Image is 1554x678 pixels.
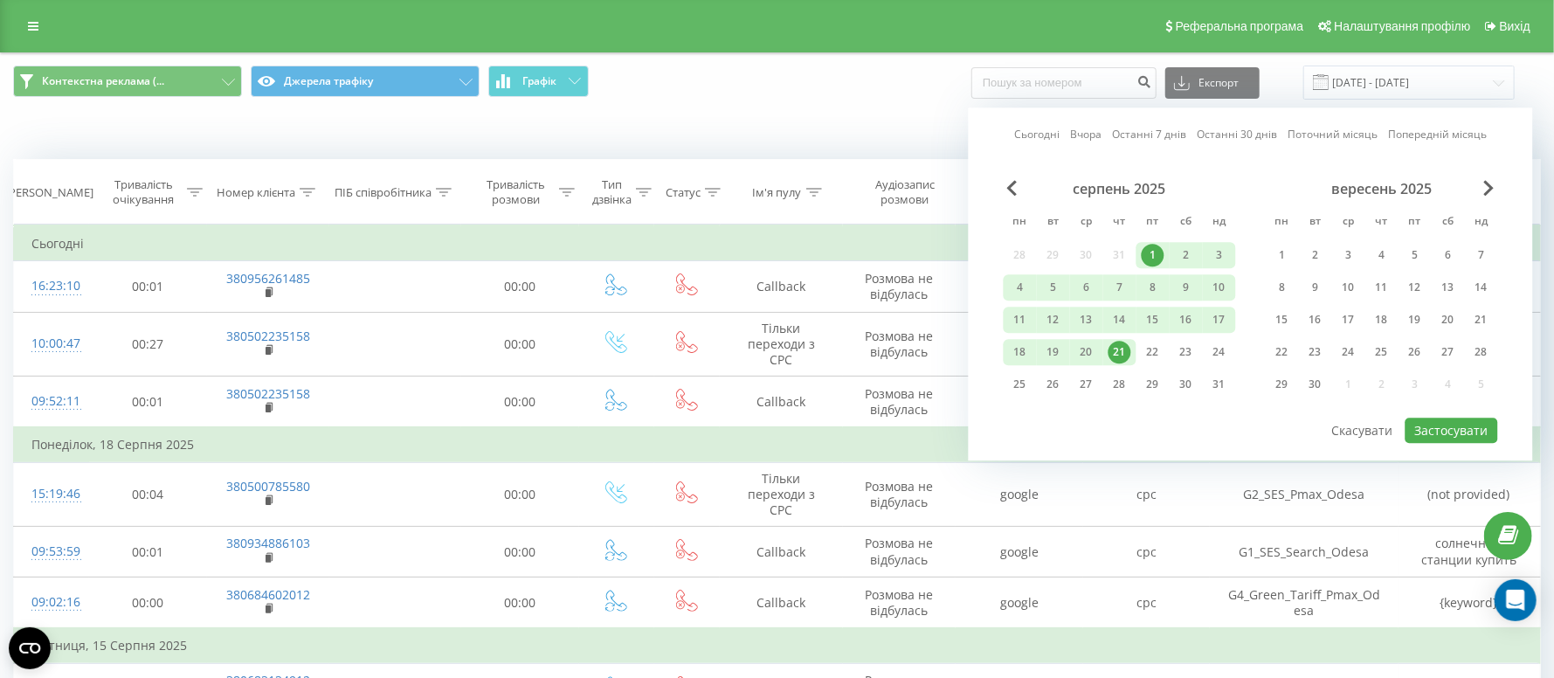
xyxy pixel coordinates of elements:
[1170,371,1203,398] div: сб 30 серп 2025 р.
[865,385,933,418] span: Розмова не відбулась
[1075,308,1098,331] div: 13
[1109,373,1131,396] div: 28
[1465,339,1498,365] div: нд 28 вер 2025 р.
[226,328,310,344] a: 380502235158
[1070,371,1103,398] div: ср 27 серп 2025 р.
[89,462,207,527] td: 00:04
[1004,371,1037,398] div: пн 25 серп 2025 р.
[1299,371,1332,398] div: вт 30 вер 2025 р.
[1210,462,1399,527] td: G2_SES_Pmax_Odesa
[461,578,579,629] td: 00:00
[1140,210,1166,236] abbr: п’ятниця
[1004,339,1037,365] div: пн 18 серп 2025 р.
[226,385,310,402] a: 380502235158
[1042,341,1065,363] div: 19
[1083,462,1211,527] td: cpc
[1332,307,1365,333] div: ср 17 вер 2025 р.
[1404,308,1426,331] div: 19
[1468,210,1495,236] abbr: неділя
[1109,276,1131,299] div: 7
[1470,308,1493,331] div: 21
[1009,276,1032,299] div: 4
[956,261,1083,312] td: google
[1175,276,1198,299] div: 9
[1465,242,1498,268] div: нд 7 вер 2025 р.
[865,270,933,302] span: Розмова не відбулась
[956,578,1083,629] td: google
[251,66,480,97] button: Джерела трафіку
[31,585,72,619] div: 09:02:16
[1266,307,1299,333] div: пн 15 вер 2025 р.
[217,185,295,200] div: Номер клієнта
[1042,373,1065,396] div: 26
[1208,276,1231,299] div: 10
[14,628,1541,663] td: П’ятниця, 15 Серпня 2025
[1266,180,1498,197] div: вересень 2025
[1437,244,1460,266] div: 6
[1070,274,1103,301] div: ср 6 серп 2025 р.
[859,177,951,207] div: Аудіозапис розмови
[1208,244,1231,266] div: 3
[1075,373,1098,396] div: 27
[720,462,842,527] td: Тільки переходи з CPC
[720,527,842,578] td: Callback
[1266,339,1299,365] div: пн 22 вер 2025 р.
[31,327,72,361] div: 10:00:47
[1142,373,1164,396] div: 29
[1009,373,1032,396] div: 25
[1432,307,1465,333] div: сб 20 вер 2025 р.
[1288,127,1378,143] a: Поточний місяць
[592,177,632,207] div: Тип дзвінка
[1040,210,1067,236] abbr: вівторок
[1432,242,1465,268] div: сб 6 вер 2025 р.
[1136,274,1170,301] div: пт 8 серп 2025 р.
[1304,308,1327,331] div: 16
[13,66,242,97] button: Контекстна реклама (...
[89,377,207,428] td: 00:01
[1103,371,1136,398] div: чт 28 серп 2025 р.
[1371,341,1393,363] div: 25
[1042,276,1065,299] div: 5
[1399,242,1432,268] div: пт 5 вер 2025 р.
[1404,244,1426,266] div: 5
[1365,339,1399,365] div: чт 25 вер 2025 р.
[1304,244,1327,266] div: 2
[1470,341,1493,363] div: 28
[1388,127,1487,143] a: Попередній місяць
[1266,242,1299,268] div: пн 1 вер 2025 р.
[1208,373,1231,396] div: 31
[1037,307,1070,333] div: вт 12 серп 2025 р.
[1009,308,1032,331] div: 11
[1336,210,1362,236] abbr: середа
[1176,19,1304,33] span: Реферальна програма
[1083,527,1211,578] td: cpc
[9,627,51,669] button: Open CMP widget
[1136,339,1170,365] div: пт 22 серп 2025 р.
[5,185,93,200] div: [PERSON_NAME]
[1203,274,1236,301] div: нд 10 серп 2025 р.
[1334,19,1470,33] span: Налаштування профілю
[1170,339,1203,365] div: сб 23 серп 2025 р.
[956,377,1083,428] td: google
[1365,274,1399,301] div: чт 11 вер 2025 р.
[1332,242,1365,268] div: ср 3 вер 2025 р.
[1170,307,1203,333] div: сб 16 серп 2025 р.
[720,377,842,428] td: Callback
[1337,276,1360,299] div: 10
[1304,373,1327,396] div: 30
[522,75,556,87] span: Графік
[720,261,842,312] td: Callback
[1399,578,1540,629] td: {keyword}
[89,527,207,578] td: 00:01
[1299,242,1332,268] div: вт 2 вер 2025 р.
[1103,274,1136,301] div: чт 7 серп 2025 р.
[1437,276,1460,299] div: 13
[226,586,310,603] a: 380684602012
[1170,274,1203,301] div: сб 9 серп 2025 р.
[1332,274,1365,301] div: ср 10 вер 2025 р.
[1208,341,1231,363] div: 24
[1203,339,1236,365] div: нд 24 серп 2025 р.
[1210,578,1399,629] td: G4_Green_Tariff_Pmax_Odesa
[1365,307,1399,333] div: чт 18 вер 2025 р.
[1210,527,1399,578] td: G1_SES_Search_Odesa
